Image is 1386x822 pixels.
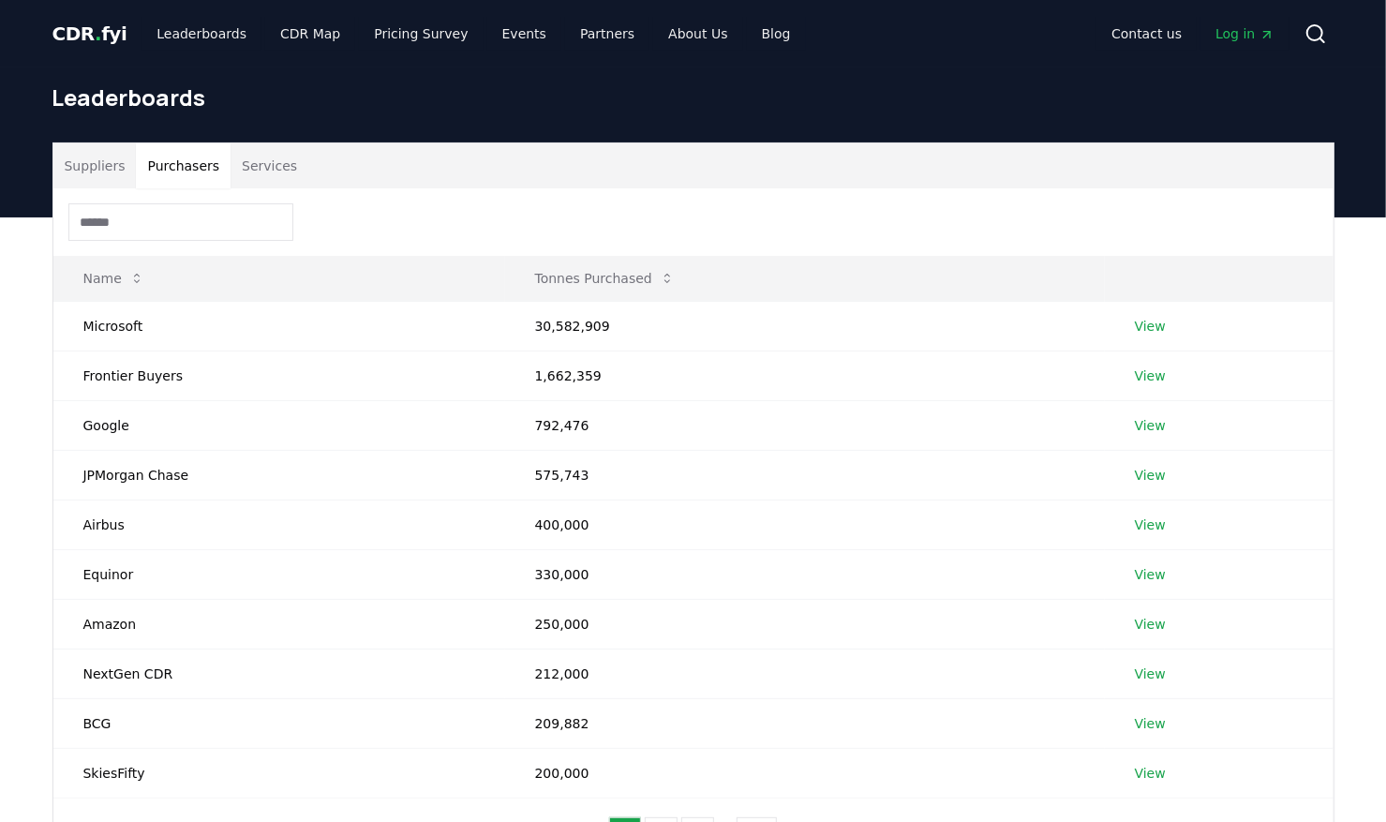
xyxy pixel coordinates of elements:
[1135,565,1166,584] a: View
[1135,714,1166,733] a: View
[1135,615,1166,634] a: View
[53,698,505,748] td: BCG
[1096,17,1289,51] nav: Main
[142,17,805,51] nav: Main
[1135,317,1166,336] a: View
[53,400,505,450] td: Google
[53,450,505,500] td: JPMorgan Chase
[505,748,1105,798] td: 200,000
[53,351,505,400] td: Frontier Buyers
[653,17,742,51] a: About Us
[53,599,505,649] td: Amazon
[1135,366,1166,385] a: View
[747,17,806,51] a: Blog
[68,260,159,297] button: Name
[53,500,505,549] td: Airbus
[95,22,101,45] span: .
[231,143,308,188] button: Services
[359,17,483,51] a: Pricing Survey
[505,500,1105,549] td: 400,000
[505,649,1105,698] td: 212,000
[52,82,1334,112] h1: Leaderboards
[1135,416,1166,435] a: View
[265,17,355,51] a: CDR Map
[1096,17,1197,51] a: Contact us
[53,748,505,798] td: SkiesFifty
[505,400,1105,450] td: 792,476
[53,301,505,351] td: Microsoft
[136,143,231,188] button: Purchasers
[520,260,690,297] button: Tonnes Purchased
[505,351,1105,400] td: 1,662,359
[1215,24,1274,43] span: Log in
[142,17,261,51] a: Leaderboards
[52,21,127,47] a: CDR.fyi
[53,549,505,599] td: Equinor
[505,301,1105,351] td: 30,582,909
[565,17,649,51] a: Partners
[1135,466,1166,485] a: View
[1135,665,1166,683] a: View
[487,17,561,51] a: Events
[505,549,1105,599] td: 330,000
[1135,516,1166,534] a: View
[53,143,137,188] button: Suppliers
[1135,764,1166,783] a: View
[53,649,505,698] td: NextGen CDR
[505,599,1105,649] td: 250,000
[505,450,1105,500] td: 575,743
[505,698,1105,748] td: 209,882
[1200,17,1289,51] a: Log in
[52,22,127,45] span: CDR fyi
